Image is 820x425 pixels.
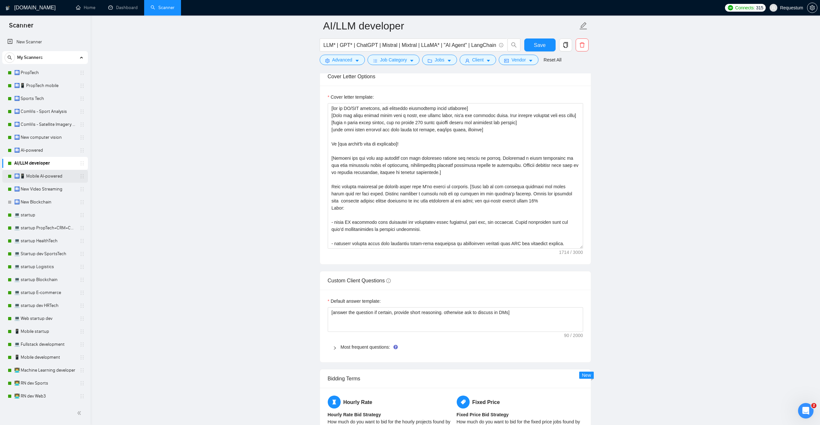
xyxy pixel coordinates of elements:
[80,187,85,192] span: holder
[460,55,496,65] button: userClientcaret-down
[328,93,374,101] label: Cover letter template:
[14,183,76,196] a: 🛄 New Video Streaming
[807,3,817,13] button: setting
[80,70,85,75] span: holder
[14,105,76,118] a: 🛄 ComVis - Sport Analysis
[80,290,85,295] span: holder
[17,51,43,64] span: My Scanners
[80,368,85,373] span: holder
[14,157,76,170] a: AI/LLM developer
[80,329,85,334] span: holder
[534,41,546,49] span: Save
[472,56,484,63] span: Client
[14,286,76,299] a: 💻 startup E-commerce
[447,58,452,63] span: caret-down
[80,148,85,153] span: holder
[328,307,583,332] textarea: Default answer template:
[756,4,763,11] span: 315
[14,273,76,286] a: 💻 startup Blockchain
[323,18,578,34] input: Scanner name...
[14,92,76,105] a: 🛄 Sports Tech
[14,364,76,377] a: 👨‍💻 Machine Learning developer
[465,58,470,63] span: user
[80,342,85,347] span: holder
[811,403,816,408] span: 2
[325,58,330,63] span: setting
[80,394,85,399] span: holder
[14,247,76,260] a: 💻 Startup dev SportsTech
[579,22,588,30] span: edit
[5,52,15,63] button: search
[4,21,38,34] span: Scanner
[457,396,583,409] h5: Fixed Price
[14,390,76,403] a: 👨‍💻 RN dev Web3
[328,412,381,417] b: Hourly Rate Bid Strategy
[14,209,76,222] a: 💻 startup
[422,55,457,65] button: folderJobscaret-down
[5,3,10,13] img: logo
[14,234,76,247] a: 💻 startup HealthTech
[355,58,359,63] span: caret-down
[486,58,491,63] span: caret-down
[332,56,352,63] span: Advanced
[76,5,95,10] a: homeHome
[735,4,755,11] span: Connects:
[386,278,391,283] span: info-circle
[341,344,390,350] a: Most frequent questions:
[80,212,85,218] span: holder
[14,351,76,364] a: 📱 Mobile development
[14,325,76,338] a: 📱 Mobile startup
[80,122,85,127] span: holder
[499,43,503,47] span: info-circle
[328,340,583,354] div: Most frequent questions:
[80,381,85,386] span: holder
[373,58,378,63] span: bars
[14,144,76,157] a: 🛄 AI-powered
[324,41,496,49] input: Search Freelance Jobs...
[80,225,85,231] span: holder
[14,131,76,144] a: 🛄 New computer vision
[559,42,572,48] span: copy
[14,222,76,234] a: 💻 startup PropTech+CRM+Construction
[14,338,76,351] a: 💻 Fullstack development
[559,38,572,51] button: copy
[14,79,76,92] a: 🛄📱 PropTech mobile
[80,355,85,360] span: holder
[528,58,533,63] span: caret-down
[499,55,538,65] button: idcardVendorcaret-down
[544,56,561,63] a: Reset All
[428,58,432,63] span: folder
[507,38,520,51] button: search
[151,5,175,10] a: searchScanner
[807,5,817,10] a: setting
[80,96,85,101] span: holder
[728,5,733,10] img: upwork-logo.png
[328,298,381,305] label: Default answer template:
[320,55,365,65] button: settingAdvancedcaret-down
[80,264,85,269] span: holder
[328,369,583,388] div: Bidding Terms
[14,118,76,131] a: 🛄 ComVis - Satellite Imagery Analysis
[410,58,414,63] span: caret-down
[5,55,15,60] span: search
[14,312,76,325] a: 💻 Web startup dev
[80,83,85,88] span: holder
[328,396,341,409] span: hourglass
[2,36,88,49] li: New Scanner
[80,277,85,282] span: holder
[80,109,85,114] span: holder
[80,251,85,256] span: holder
[80,238,85,244] span: holder
[14,196,76,209] a: 🛄 New Blockchain
[457,412,509,417] b: Fixed Price Bid Strategy
[576,42,588,48] span: delete
[80,161,85,166] span: holder
[108,5,138,10] a: dashboardDashboard
[807,5,817,10] span: setting
[80,200,85,205] span: holder
[14,66,76,79] a: 🛄 PropTech
[14,299,76,312] a: 💻 startup dev HRTech
[14,260,76,273] a: 💻 startup Logistics
[508,42,520,48] span: search
[435,56,444,63] span: Jobs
